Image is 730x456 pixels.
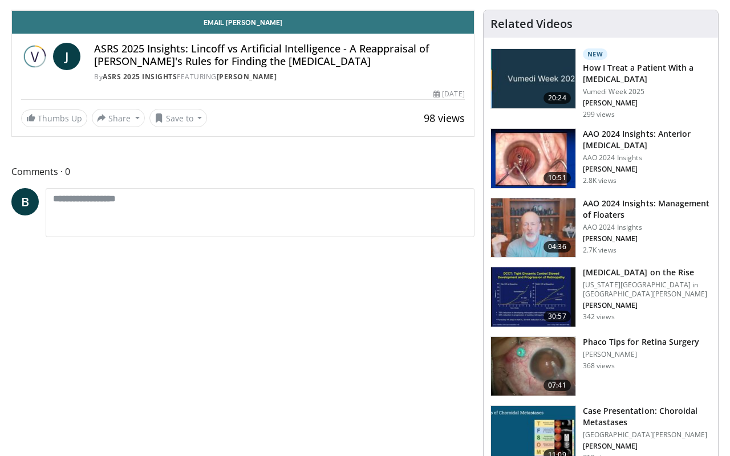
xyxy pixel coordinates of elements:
[583,405,711,428] h3: Case Presentation: Choroidal Metastases
[490,336,711,397] a: 07:41 Phaco Tips for Retina Surgery [PERSON_NAME] 368 views
[21,43,48,70] img: ASRS 2025 Insights
[583,350,700,359] p: [PERSON_NAME]
[103,72,177,82] a: ASRS 2025 Insights
[433,89,464,99] div: [DATE]
[583,198,711,221] h3: AAO 2024 Insights: Management of Floaters
[490,267,711,327] a: 30:57 [MEDICAL_DATA] on the Rise [US_STATE][GEOGRAPHIC_DATA] in [GEOGRAPHIC_DATA][PERSON_NAME] [P...
[583,336,700,348] h3: Phaco Tips for Retina Surgery
[583,128,711,151] h3: AAO 2024 Insights: Anterior [MEDICAL_DATA]
[11,188,39,215] a: B
[544,92,571,104] span: 20:24
[583,176,617,185] p: 2.8K views
[583,312,615,321] p: 342 views
[583,301,711,310] p: [PERSON_NAME]
[583,62,711,85] h3: How I Treat a Patient With a [MEDICAL_DATA]
[491,129,575,188] img: fd942f01-32bb-45af-b226-b96b538a46e6.150x105_q85_crop-smart_upscale.jpg
[583,165,711,174] p: [PERSON_NAME]
[583,430,711,439] p: [GEOGRAPHIC_DATA][PERSON_NAME]
[94,43,465,67] h4: ASRS 2025 Insights: Lincoff vs Artificial Intelligence - A Reappraisal of [PERSON_NAME]'s Rules f...
[21,109,87,127] a: Thumbs Up
[491,337,575,396] img: 2b0bc81e-4ab6-4ab1-8b29-1f6153f15110.150x105_q85_crop-smart_upscale.jpg
[491,49,575,108] img: 02d29458-18ce-4e7f-be78-7423ab9bdffd.jpg.150x105_q85_crop-smart_upscale.jpg
[12,10,474,11] video-js: Video Player
[53,43,80,70] a: J
[583,267,711,278] h3: [MEDICAL_DATA] on the Rise
[544,380,571,391] span: 07:41
[490,128,711,189] a: 10:51 AAO 2024 Insights: Anterior [MEDICAL_DATA] AAO 2024 Insights [PERSON_NAME] 2.8K views
[11,164,474,179] span: Comments 0
[491,198,575,258] img: 8e655e61-78ac-4b3e-a4e7-f43113671c25.150x105_q85_crop-smart_upscale.jpg
[12,11,474,34] a: Email [PERSON_NAME]
[491,267,575,327] img: 4ce8c11a-29c2-4c44-a801-4e6d49003971.150x105_q85_crop-smart_upscale.jpg
[583,280,711,299] p: [US_STATE][GEOGRAPHIC_DATA] in [GEOGRAPHIC_DATA][PERSON_NAME]
[583,442,711,451] p: [PERSON_NAME]
[583,361,615,370] p: 368 views
[583,153,711,162] p: AAO 2024 Insights
[490,17,573,31] h4: Related Videos
[583,48,608,60] p: New
[424,111,465,125] span: 98 views
[583,223,711,232] p: AAO 2024 Insights
[94,72,465,82] div: By FEATURING
[544,311,571,322] span: 30:57
[490,198,711,258] a: 04:36 AAO 2024 Insights: Management of Floaters AAO 2024 Insights [PERSON_NAME] 2.7K views
[149,109,208,127] button: Save to
[583,110,615,119] p: 299 views
[544,172,571,184] span: 10:51
[92,109,145,127] button: Share
[583,87,711,96] p: Vumedi Week 2025
[217,72,277,82] a: [PERSON_NAME]
[583,99,711,108] p: [PERSON_NAME]
[544,241,571,253] span: 04:36
[490,48,711,119] a: 20:24 New How I Treat a Patient With a [MEDICAL_DATA] Vumedi Week 2025 [PERSON_NAME] 299 views
[583,246,617,255] p: 2.7K views
[583,234,711,243] p: [PERSON_NAME]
